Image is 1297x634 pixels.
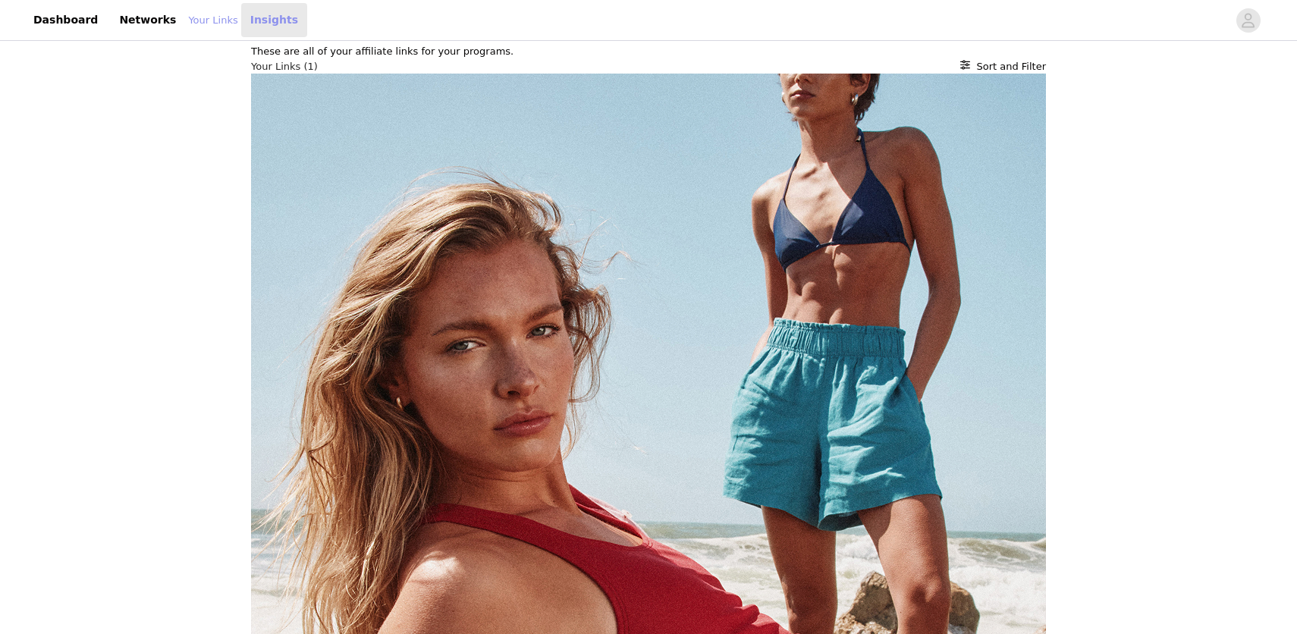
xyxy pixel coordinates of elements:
a: Your Links [188,13,237,28]
div: avatar [1241,8,1255,33]
h3: Your Links (1) [251,59,318,74]
a: Insights [241,3,307,37]
a: Dashboard [24,3,107,37]
a: Networks [110,3,185,37]
p: These are all of your affiliate links for your programs. [251,44,1046,59]
button: Sort and Filter [960,59,1046,74]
